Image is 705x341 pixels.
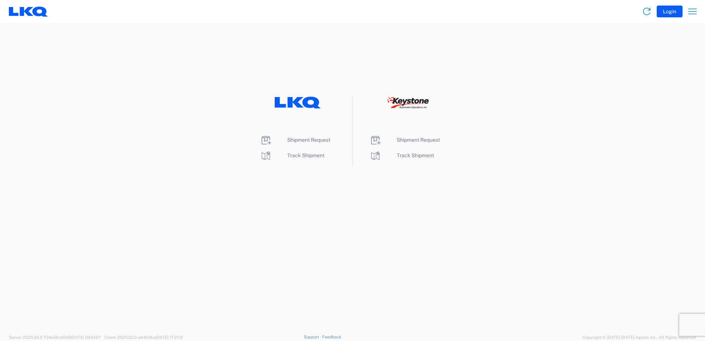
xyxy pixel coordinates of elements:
a: Track Shipment [260,152,324,158]
span: Shipment Request [397,137,440,143]
span: Server: 2025.20.0-734e5bc92d9 [9,335,101,340]
a: Shipment Request [260,137,330,143]
a: Feedback [322,335,341,339]
a: Shipment Request [369,137,440,143]
span: Shipment Request [287,137,330,143]
span: Track Shipment [397,152,434,158]
span: Track Shipment [287,152,324,158]
span: Client: 2025.20.0-e640dba [104,335,183,340]
button: Login [657,6,683,17]
span: [DATE] 17:21:12 [156,335,183,340]
span: [DATE] 09:51:07 [71,335,101,340]
a: Support [304,335,322,339]
a: Track Shipment [369,152,434,158]
span: Copyright © [DATE]-[DATE] Agistix Inc., All Rights Reserved [583,334,696,341]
